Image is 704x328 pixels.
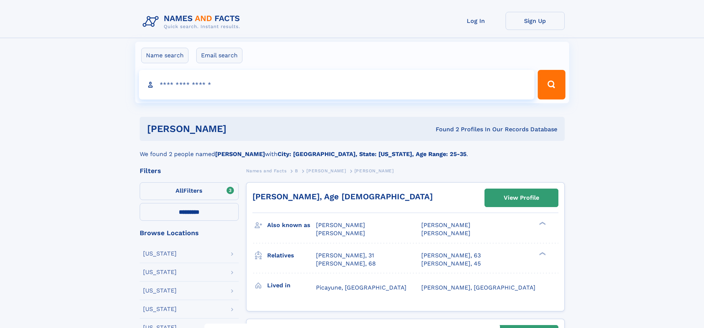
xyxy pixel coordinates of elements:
[331,125,557,133] div: Found 2 Profiles In Our Records Database
[306,168,346,173] span: [PERSON_NAME]
[504,189,539,206] div: View Profile
[143,306,177,312] div: [US_STATE]
[246,166,287,175] a: Names and Facts
[446,12,506,30] a: Log In
[196,48,242,63] label: Email search
[140,230,239,236] div: Browse Locations
[421,260,481,268] a: [PERSON_NAME], 45
[140,168,239,174] div: Filters
[295,168,298,173] span: B
[421,284,535,291] span: [PERSON_NAME], [GEOGRAPHIC_DATA]
[143,251,177,257] div: [US_STATE]
[354,168,394,173] span: [PERSON_NAME]
[176,187,183,194] span: All
[139,70,535,99] input: search input
[421,251,481,260] a: [PERSON_NAME], 63
[316,251,374,260] a: [PERSON_NAME], 31
[537,251,546,256] div: ❯
[140,12,246,32] img: Logo Names and Facts
[267,219,316,231] h3: Also known as
[538,70,565,99] button: Search Button
[421,222,470,229] span: [PERSON_NAME]
[506,12,565,30] a: Sign Up
[140,182,239,200] label: Filters
[252,192,433,201] a: [PERSON_NAME], Age [DEMOGRAPHIC_DATA]
[141,48,188,63] label: Name search
[278,151,466,158] b: City: [GEOGRAPHIC_DATA], State: [US_STATE], Age Range: 25-35
[316,260,376,268] a: [PERSON_NAME], 68
[267,279,316,292] h3: Lived in
[140,141,565,159] div: We found 2 people named with .
[421,230,470,237] span: [PERSON_NAME]
[147,124,331,133] h1: [PERSON_NAME]
[267,249,316,262] h3: Relatives
[143,288,177,294] div: [US_STATE]
[316,230,365,237] span: [PERSON_NAME]
[295,166,298,175] a: B
[215,151,265,158] b: [PERSON_NAME]
[306,166,346,175] a: [PERSON_NAME]
[143,269,177,275] div: [US_STATE]
[537,221,546,226] div: ❯
[316,284,407,291] span: Picayune, [GEOGRAPHIC_DATA]
[485,189,558,207] a: View Profile
[316,222,365,229] span: [PERSON_NAME]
